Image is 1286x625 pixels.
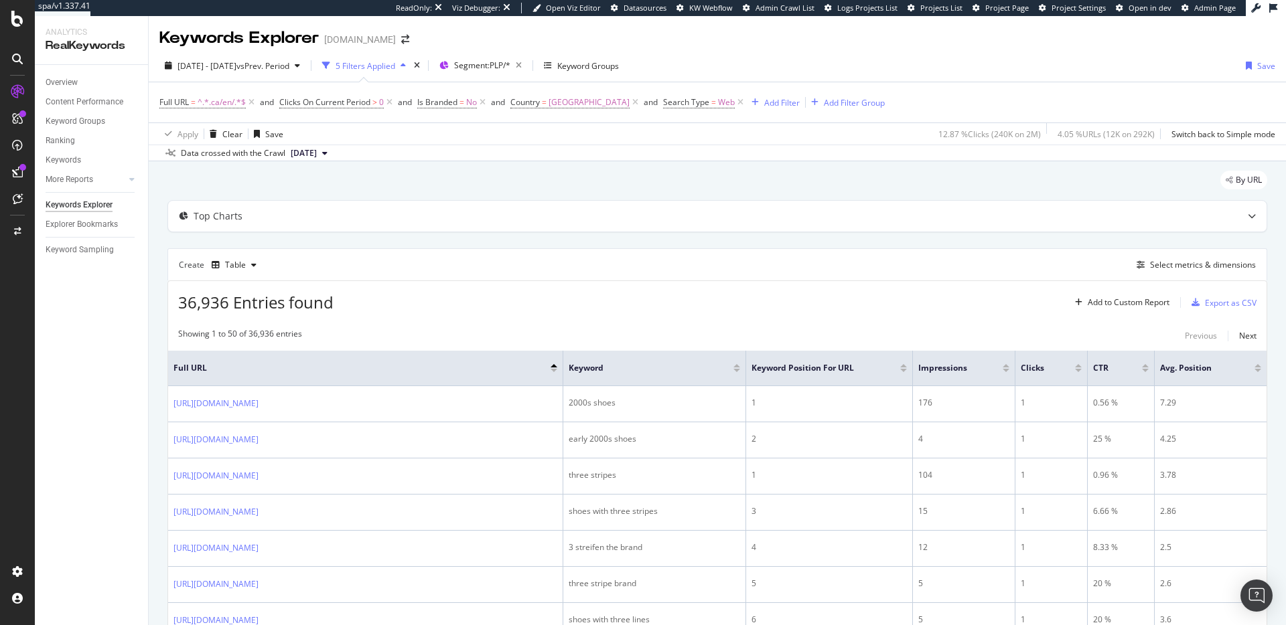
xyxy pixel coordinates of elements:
[46,217,139,232] a: Explorer Bookmarks
[1240,579,1273,612] div: Open Intercom Messenger
[398,96,412,108] div: and
[417,96,457,108] span: Is Branded
[1160,433,1261,445] div: 4.25
[1093,362,1122,374] span: CTR
[764,97,800,108] div: Add Filter
[181,147,285,159] div: Data crossed with the Crawl
[752,433,907,445] div: 2
[46,95,139,109] a: Content Performance
[985,3,1029,13] span: Project Page
[1239,330,1257,341] div: Next
[491,96,505,108] div: and
[549,93,630,112] span: [GEOGRAPHIC_DATA]
[46,198,113,212] div: Keywords Explorer
[178,291,334,313] span: 36,936 Entries found
[46,76,78,90] div: Overview
[222,128,242,140] div: Clear
[46,114,105,128] div: Keyword Groups
[46,27,137,38] div: Analytics
[539,55,624,76] button: Keyword Groups
[291,147,317,159] span: 2024 Dec. 10th
[569,469,740,481] div: three stripes
[46,95,123,109] div: Content Performance
[1160,577,1261,590] div: 2.6
[177,60,236,72] span: [DATE] - [DATE]
[452,3,500,13] div: Viz Debugger:
[918,541,1009,553] div: 12
[1160,397,1261,409] div: 7.29
[1052,3,1106,13] span: Project Settings
[756,3,814,13] span: Admin Crawl List
[336,60,395,72] div: 5 Filters Applied
[1160,505,1261,517] div: 2.86
[752,469,907,481] div: 1
[837,3,898,13] span: Logs Projects List
[1021,469,1082,481] div: 1
[1116,3,1171,13] a: Open in dev
[824,97,885,108] div: Add Filter Group
[46,38,137,54] div: RealKeywords
[46,243,114,257] div: Keyword Sampling
[569,577,740,590] div: three stripe brand
[624,3,666,13] span: Datasources
[1236,176,1262,184] span: By URL
[159,27,319,50] div: Keywords Explorer
[1070,292,1169,313] button: Add to Custom Report
[1093,469,1149,481] div: 0.96 %
[173,541,259,555] a: [URL][DOMAIN_NAME]
[1160,362,1234,374] span: Avg. Position
[46,76,139,90] a: Overview
[1021,541,1082,553] div: 1
[178,328,302,344] div: Showing 1 to 50 of 36,936 entries
[752,541,907,553] div: 4
[1021,362,1055,374] span: Clicks
[918,505,1009,517] div: 15
[752,505,907,517] div: 3
[1021,433,1082,445] div: 1
[1058,128,1155,140] div: 4.05 % URLs ( 12K on 292K )
[324,33,396,46] div: [DOMAIN_NAME]
[908,3,962,13] a: Projects List
[1185,330,1217,341] div: Previous
[173,397,259,410] a: [URL][DOMAIN_NAME]
[1021,397,1082,409] div: 1
[1093,505,1149,517] div: 6.66 %
[918,469,1009,481] div: 104
[248,123,283,145] button: Save
[752,577,907,590] div: 5
[1205,297,1257,308] div: Export as CSV
[569,397,740,409] div: 2000s shoes
[179,254,262,276] div: Create
[1239,328,1257,344] button: Next
[1021,577,1082,590] div: 1
[1182,3,1236,13] a: Admin Page
[973,3,1029,13] a: Project Page
[459,96,464,108] span: =
[1160,541,1261,553] div: 2.5
[920,3,962,13] span: Projects List
[1088,298,1169,306] div: Add to Custom Report
[557,60,619,72] div: Keyword Groups
[225,261,246,269] div: Table
[173,433,259,446] a: [URL][DOMAIN_NAME]
[177,128,198,140] div: Apply
[204,123,242,145] button: Clear
[644,96,658,108] button: and
[173,469,259,482] a: [URL][DOMAIN_NAME]
[569,362,713,374] span: Keyword
[1093,433,1149,445] div: 25 %
[372,96,377,108] span: >
[918,397,1009,409] div: 176
[743,3,814,13] a: Admin Crawl List
[173,362,530,374] span: Full URL
[532,3,601,13] a: Open Viz Editor
[1186,292,1257,313] button: Export as CSV
[918,577,1009,590] div: 5
[752,397,907,409] div: 1
[198,93,246,112] span: ^.*.ca/en/.*$
[1240,55,1275,76] button: Save
[1093,541,1149,553] div: 8.33 %
[1039,3,1106,13] a: Project Settings
[1131,257,1256,273] button: Select metrics & dimensions
[663,96,709,108] span: Search Type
